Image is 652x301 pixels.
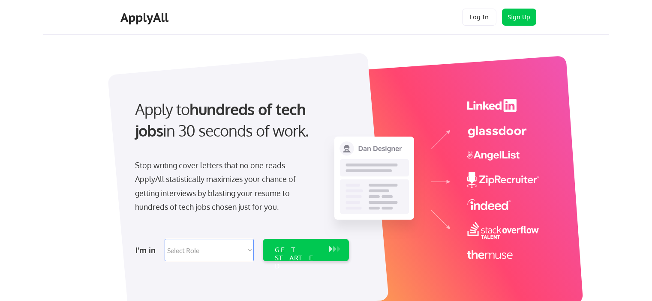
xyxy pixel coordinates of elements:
[462,9,496,26] button: Log In
[120,10,171,25] div: ApplyAll
[502,9,536,26] button: Sign Up
[135,243,159,257] div: I'm in
[135,98,346,142] div: Apply to in 30 seconds of work.
[135,158,311,214] div: Stop writing cover letters that no one reads. ApplyAll statistically maximizes your chance of get...
[275,246,321,271] div: GET STARTED
[135,99,309,140] strong: hundreds of tech jobs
